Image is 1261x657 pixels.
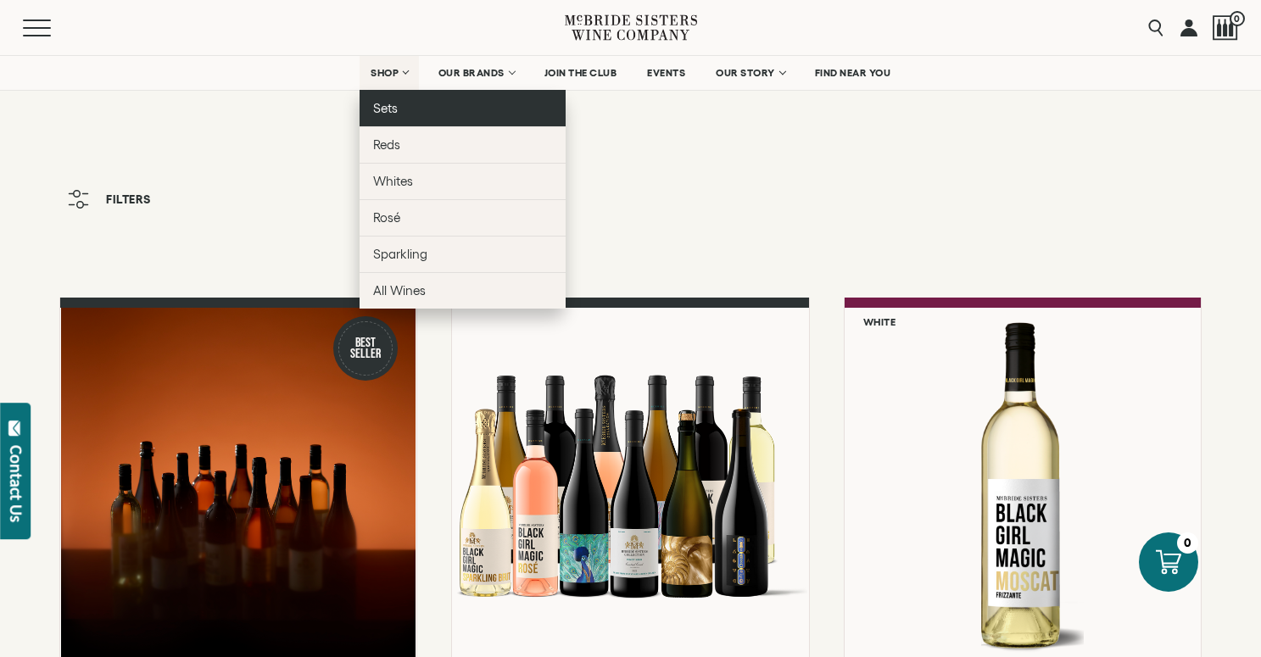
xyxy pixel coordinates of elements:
a: Reds [360,126,566,163]
div: 0 [1177,532,1198,554]
a: FIND NEAR YOU [804,56,902,90]
span: SHOP [371,67,399,79]
span: FIND NEAR YOU [815,67,891,79]
button: Mobile Menu Trigger [23,19,84,36]
a: SHOP [360,56,419,90]
a: Rosé [360,199,566,236]
span: EVENTS [647,67,685,79]
a: OUR STORY [705,56,795,90]
span: Rosé [373,210,400,225]
span: OUR BRANDS [438,67,505,79]
button: Filters [59,181,159,217]
span: All Wines [373,283,426,298]
a: OUR BRANDS [427,56,525,90]
span: Sets [373,101,398,115]
a: All Wines [360,272,566,309]
a: Whites [360,163,566,199]
a: JOIN THE CLUB [533,56,628,90]
span: Reds [373,137,400,152]
span: Whites [373,174,413,188]
span: OUR STORY [716,67,775,79]
a: Sets [360,90,566,126]
a: EVENTS [636,56,696,90]
h6: White [863,316,896,327]
a: Sparkling [360,236,566,272]
span: Filters [106,193,151,205]
div: Contact Us [8,445,25,522]
span: Sparkling [373,247,427,261]
span: JOIN THE CLUB [544,67,617,79]
span: 0 [1230,11,1245,26]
